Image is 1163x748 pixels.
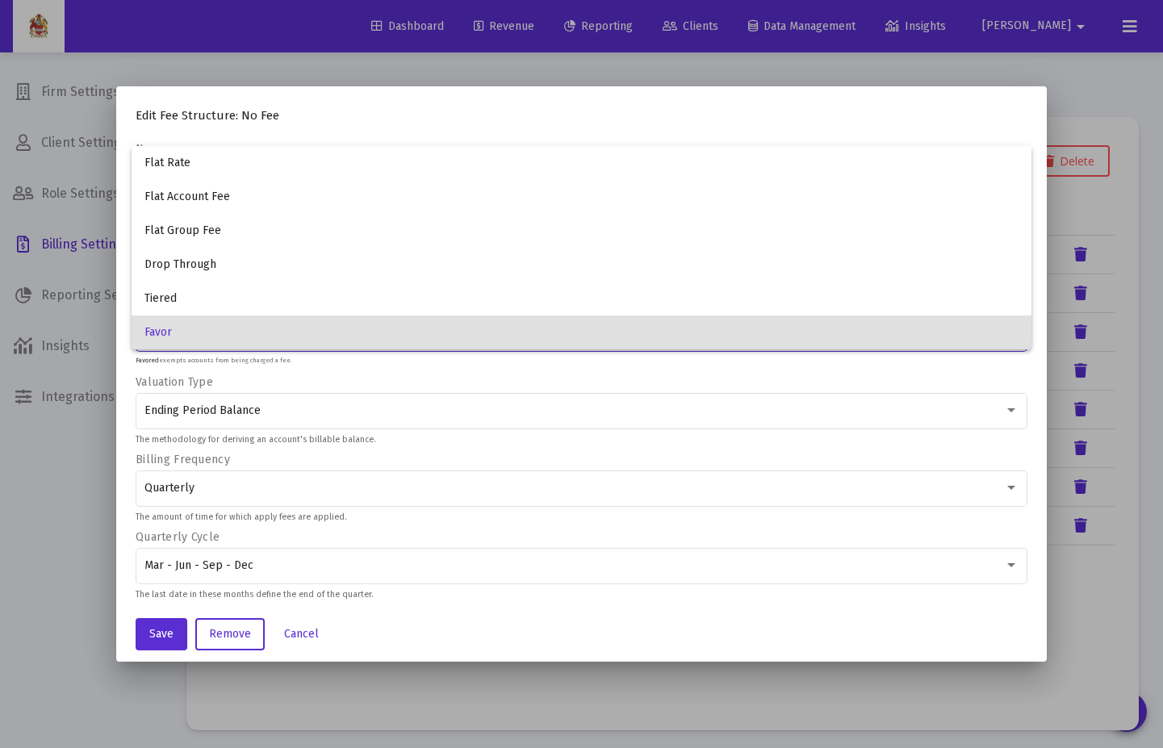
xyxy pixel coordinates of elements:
span: Flat Rate [144,146,1019,180]
span: Tiered [144,282,1019,315]
span: Drop Through [144,248,1019,282]
span: Flat Account Fee [144,180,1019,214]
span: Favor [144,315,1019,349]
span: Flat Group Fee [144,214,1019,248]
